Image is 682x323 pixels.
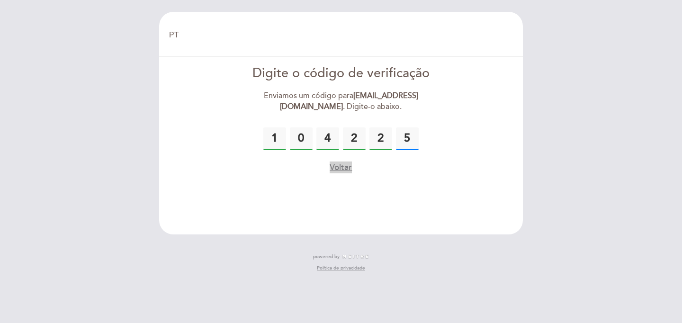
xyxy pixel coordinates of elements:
[290,127,313,150] input: 0
[280,91,418,111] strong: [EMAIL_ADDRESS][DOMAIN_NAME]
[313,253,369,260] a: powered by
[317,265,365,271] a: Política de privacidade
[313,253,340,260] span: powered by
[263,127,286,150] input: 0
[343,127,366,150] input: 0
[396,127,419,150] input: 0
[342,254,369,259] img: MEITRE
[369,127,392,150] input: 0
[330,161,352,173] button: Voltar
[316,127,339,150] input: 0
[233,90,450,112] div: Enviamos um código para . Digite-o abaixo.
[233,64,450,83] div: Digite o código de verificação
